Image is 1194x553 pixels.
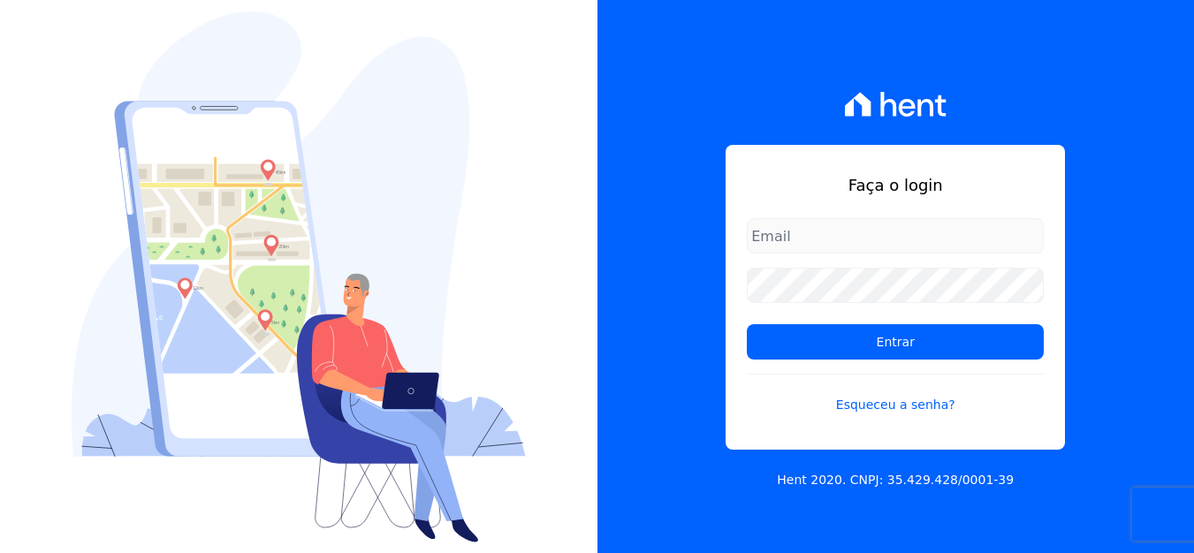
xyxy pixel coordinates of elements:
h1: Faça o login [747,173,1044,197]
a: Esqueceu a senha? [747,374,1044,414]
p: Hent 2020. CNPJ: 35.429.428/0001-39 [777,471,1014,489]
img: Login [72,11,526,542]
input: Entrar [747,324,1044,360]
input: Email [747,218,1044,254]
